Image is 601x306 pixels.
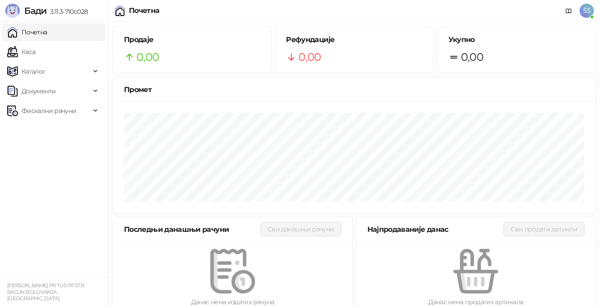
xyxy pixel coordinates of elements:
[47,8,88,16] span: 3.11.3-710c028
[24,5,47,16] span: Бади
[286,34,422,45] h5: Рефундације
[298,49,321,66] span: 0,00
[21,82,55,100] span: Документи
[129,7,160,14] div: Почетна
[124,34,260,45] h5: Продаје
[7,282,84,302] small: [PERSON_NAME] PR TUS 011 STR RACUN BOLOVANJA [GEOGRAPHIC_DATA]
[503,222,584,236] button: Сви продати артикли
[124,84,584,95] div: Промет
[367,224,504,235] div: Најпродаваније данас
[21,63,46,80] span: Каталог
[448,34,584,45] h5: Укупно
[7,43,35,61] a: Каса
[580,4,594,18] span: ŠŠ
[136,49,159,66] span: 0,00
[124,224,260,235] div: Последњи данашњи рачуни
[21,102,76,120] span: Фискални рачуни
[461,49,483,66] span: 0,00
[7,23,47,41] a: Почетна
[562,4,576,18] a: Документација
[260,222,341,236] button: Сви данашњи рачуни
[5,4,20,18] img: Logo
